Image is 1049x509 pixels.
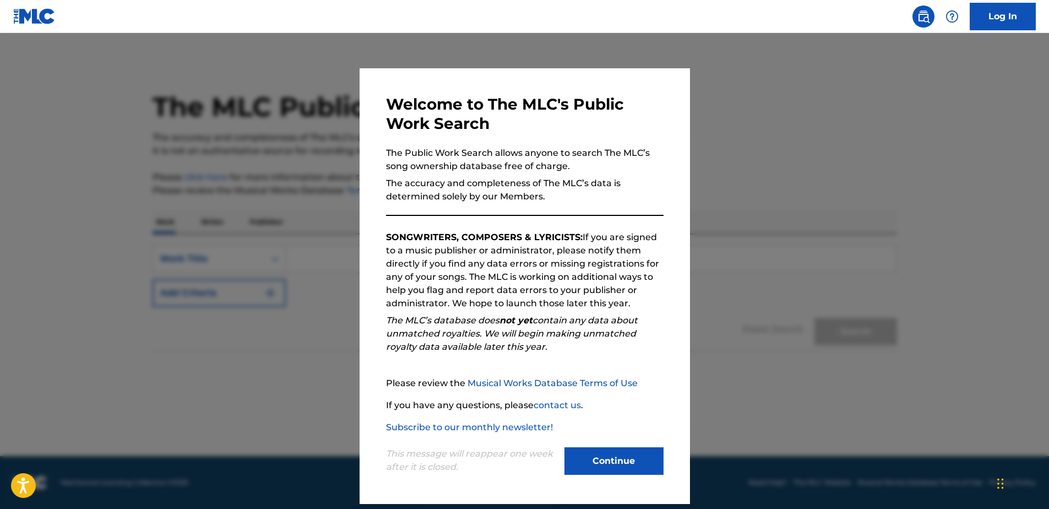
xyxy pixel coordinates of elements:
[534,400,581,410] a: contact us
[468,378,638,388] a: Musical Works Database Terms of Use
[386,447,558,474] p: This message will reappear one week after it is closed.
[912,6,934,28] a: Public Search
[386,315,638,352] em: The MLC’s database does contain any data about unmatched royalties. We will begin making unmatche...
[386,422,553,432] a: Subscribe to our monthly newsletter!
[13,8,56,24] img: MLC Logo
[917,10,930,23] img: search
[386,377,664,390] p: Please review the
[941,6,963,28] div: Help
[386,95,664,133] h3: Welcome to The MLC's Public Work Search
[386,177,664,203] p: The accuracy and completeness of The MLC’s data is determined solely by our Members.
[970,3,1036,30] a: Log In
[945,10,959,23] img: help
[386,232,583,242] strong: SONGWRITERS, COMPOSERS & LYRICISTS:
[386,399,664,412] p: If you have any questions, please .
[386,147,664,173] p: The Public Work Search allows anyone to search The MLC’s song ownership database free of charge.
[564,447,664,475] button: Continue
[994,456,1049,509] iframe: Chat Widget
[386,231,664,310] p: If you are signed to a music publisher or administrator, please notify them directly if you find ...
[499,315,532,326] strong: not yet
[997,467,1004,500] div: Drag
